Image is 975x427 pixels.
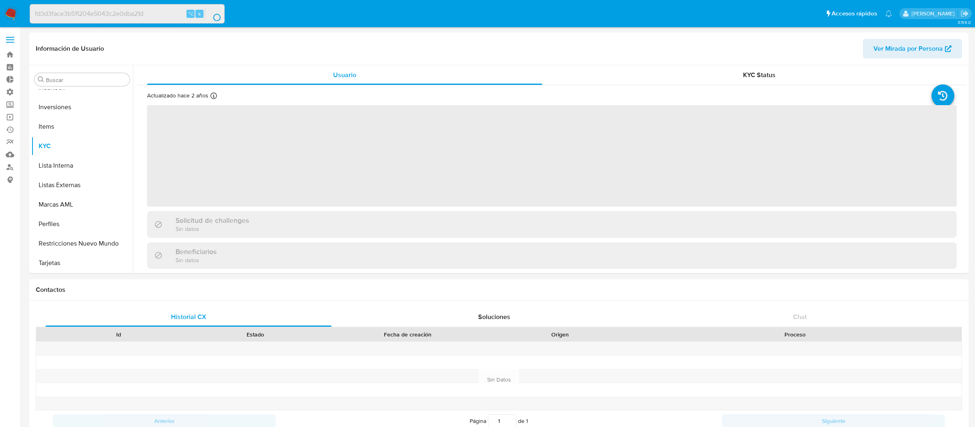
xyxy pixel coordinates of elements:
[36,286,962,294] h1: Contactos
[912,10,958,17] p: eric.malcangi@mercadolibre.com
[147,92,208,99] p: Actualizado hace 2 años
[31,253,133,273] button: Tarjetas
[873,39,943,58] span: Ver Mirada por Persona
[885,10,892,17] a: Notificaciones
[175,216,249,225] h3: Solicitud de challenges
[31,117,133,136] button: Items
[147,105,957,207] span: ‌
[31,97,133,117] button: Inversiones
[147,211,957,237] div: Solicitud de challengesSin datos
[193,330,318,339] div: Estado
[863,39,962,58] button: Ver Mirada por Persona
[175,247,217,256] h3: Beneficiarios
[526,417,528,425] span: 1
[31,234,133,253] button: Restricciones Nuevo Mundo
[147,242,957,269] div: BeneficiariosSin datos
[329,330,486,339] div: Fecha de creación
[30,9,224,19] input: Buscar usuario o caso...
[31,195,133,214] button: Marcas AML
[175,225,249,233] p: Sin datos
[497,330,622,339] div: Origen
[634,330,956,339] div: Proceso
[36,45,104,53] h1: Información de Usuario
[793,312,807,321] span: Chat
[205,8,221,19] button: search-icon
[56,330,181,339] div: Id
[333,70,356,80] span: Usuario
[171,312,206,321] span: Historial CX
[31,136,133,156] button: KYC
[478,312,510,321] span: Soluciones
[198,10,201,17] span: s
[832,9,877,18] span: Accesos rápidos
[175,256,217,264] p: Sin datos
[31,156,133,175] button: Lista Interna
[960,9,969,18] a: Salir
[38,76,44,83] button: Buscar
[31,214,133,234] button: Perfiles
[743,70,776,80] span: KYC Status
[31,175,133,195] button: Listas Externas
[188,10,194,17] span: ⌥
[46,76,126,84] input: Buscar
